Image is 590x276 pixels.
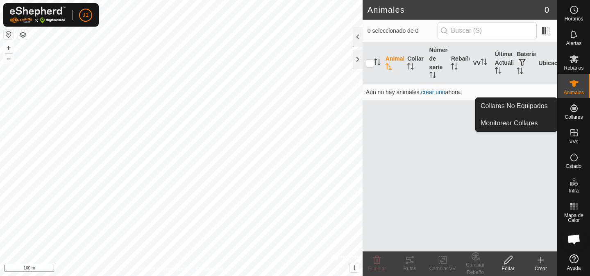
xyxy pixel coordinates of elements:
span: Infra [569,188,579,193]
input: Buscar (S) [438,22,537,39]
th: Última Actualización [492,43,513,84]
span: Collares No Equipados [481,101,548,111]
span: VVs [569,139,578,144]
span: 0 seleccionado de 0 [368,27,438,35]
button: i [350,263,359,272]
span: J1 [83,11,89,19]
span: Ayuda [567,266,581,271]
th: Rebaño [448,43,470,84]
button: Capas del Mapa [18,30,28,40]
div: Chat abierto [562,227,586,251]
th: Animal [382,43,404,84]
th: Número de serie [426,43,448,84]
h2: Animales [368,5,545,15]
th: VV [470,43,491,84]
div: Cambiar VV [426,265,459,272]
span: Rebaños [564,66,583,70]
a: Contáctenos [196,265,223,273]
span: 0 [545,4,549,16]
p-sorticon: Activar para ordenar [481,60,487,66]
p-sorticon: Activar para ordenar [374,60,381,66]
th: Collar [404,43,426,84]
span: Collares [565,115,583,120]
button: Restablecer Mapa [4,29,14,39]
a: Collares No Equipados [476,98,557,114]
span: Monitorear Collares [481,118,538,128]
button: + [4,43,14,53]
a: Ayuda [558,251,590,274]
th: Batería [513,43,535,84]
a: Política de Privacidad [139,265,186,273]
p-sorticon: Activar para ordenar [451,64,458,71]
span: Mapa de Calor [560,213,588,223]
div: Editar [492,265,524,272]
img: Logo Gallagher [10,7,66,23]
span: Animales [564,90,584,95]
th: Ubicación [536,43,557,84]
span: crear uno [421,89,445,95]
span: i [354,264,355,271]
p-sorticon: Activar para ordenar [517,69,523,75]
p-sorticon: Activar para ordenar [407,64,414,71]
span: Eliminar [368,266,386,271]
a: Monitorear Collares [476,115,557,131]
p-sorticon: Activar para ordenar [495,68,501,75]
p-sorticon: Activar para ordenar [386,64,392,71]
div: Cambiar Rebaño [459,261,492,276]
span: Estado [566,164,581,169]
div: Crear [524,265,557,272]
button: – [4,54,14,63]
span: Alertas [566,41,581,46]
span: Horarios [565,16,583,21]
td: Aún no hay animales, ahora. [363,84,557,100]
div: Rutas [393,265,426,272]
p-sorticon: Activar para ordenar [429,73,436,79]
